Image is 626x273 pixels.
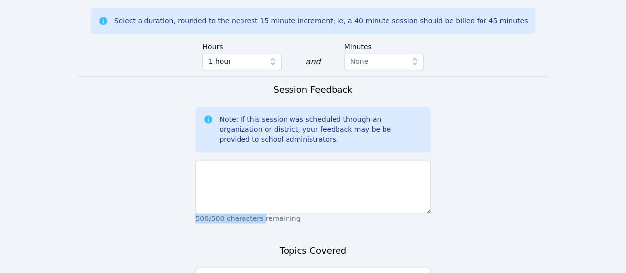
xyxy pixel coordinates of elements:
[114,16,528,26] div: Select a duration, rounded to the nearest 15 minute increment; ie, a 40 minute session should be ...
[195,214,430,223] p: 500/500 characters remaining
[344,53,424,70] button: None
[202,38,282,53] label: Hours
[344,38,424,53] label: Minutes
[350,57,369,65] span: None
[202,53,282,70] button: 1 hour
[280,243,346,257] h3: Topics Covered
[219,114,422,144] div: Note: If this session was scheduled through an organization or district, your feedback may be be ...
[273,83,352,97] h3: Session Feedback
[305,56,320,68] div: and
[208,55,231,67] span: 1 hour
